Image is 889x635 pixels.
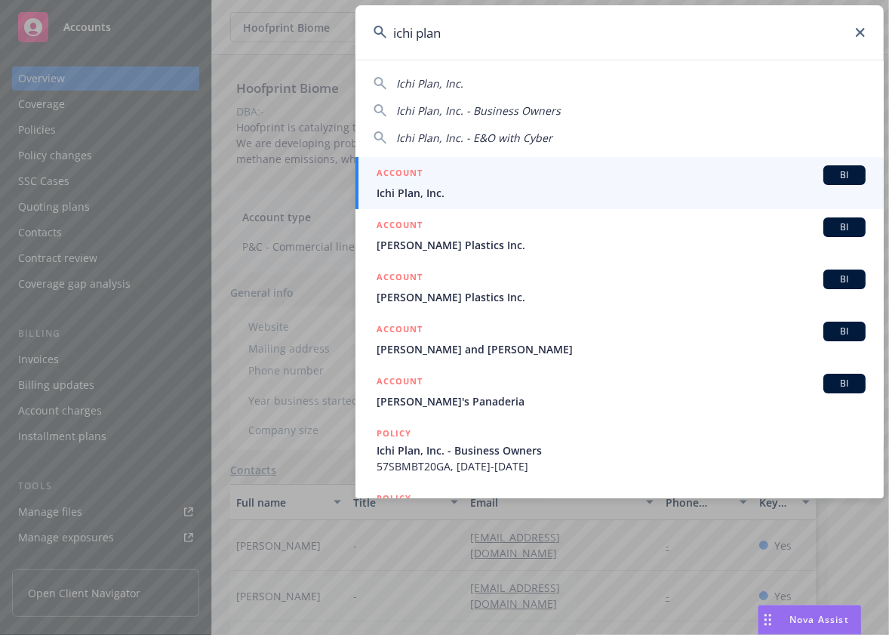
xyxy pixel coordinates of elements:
[396,131,552,145] span: Ichi Plan, Inc. - E&O with Cyber
[355,418,884,482] a: POLICYIchi Plan, Inc. - Business Owners57SBMBT20GA, [DATE]-[DATE]
[377,491,411,506] h5: POLICY
[377,426,411,441] h5: POLICY
[829,273,860,286] span: BI
[377,270,423,288] h5: ACCOUNT
[829,168,860,182] span: BI
[758,606,777,634] div: Drag to move
[789,613,849,626] span: Nova Assist
[377,237,866,253] span: [PERSON_NAME] Plastics Inc.
[377,217,423,236] h5: ACCOUNT
[355,482,884,547] a: POLICY
[377,185,866,201] span: Ichi Plan, Inc.
[355,261,884,313] a: ACCOUNTBI[PERSON_NAME] Plastics Inc.
[355,209,884,261] a: ACCOUNTBI[PERSON_NAME] Plastics Inc.
[355,157,884,209] a: ACCOUNTBIIchi Plan, Inc.
[377,341,866,357] span: [PERSON_NAME] and [PERSON_NAME]
[396,103,561,118] span: Ichi Plan, Inc. - Business Owners
[829,325,860,338] span: BI
[377,458,866,474] span: 57SBMBT20GA, [DATE]-[DATE]
[377,165,423,183] h5: ACCOUNT
[377,393,866,409] span: [PERSON_NAME]'s Panaderia
[377,374,423,392] h5: ACCOUNT
[355,365,884,418] a: ACCOUNTBI[PERSON_NAME]'s Panaderia
[355,313,884,365] a: ACCOUNTBI[PERSON_NAME] and [PERSON_NAME]
[377,289,866,305] span: [PERSON_NAME] Plastics Inc.
[355,5,884,60] input: Search...
[377,322,423,340] h5: ACCOUNT
[829,220,860,234] span: BI
[377,442,866,458] span: Ichi Plan, Inc. - Business Owners
[396,76,463,91] span: Ichi Plan, Inc.
[758,605,862,635] button: Nova Assist
[829,377,860,390] span: BI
